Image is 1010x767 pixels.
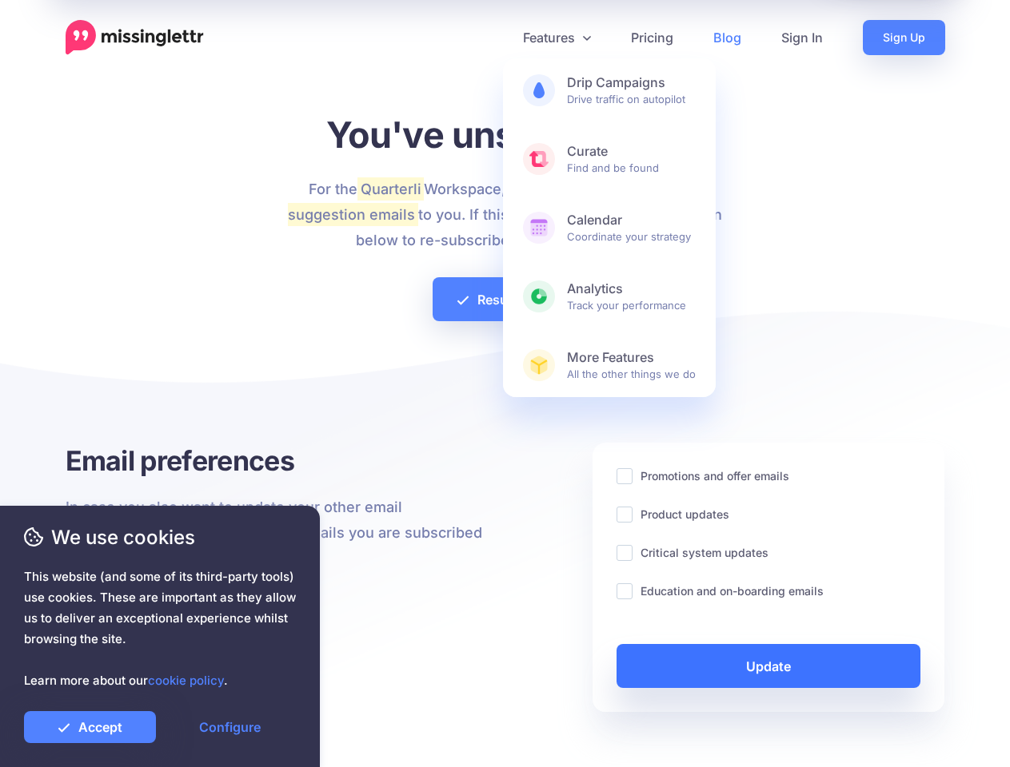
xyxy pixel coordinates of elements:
[567,143,696,160] b: Curate
[24,711,156,743] a: Accept
[66,495,493,571] p: In case you also want to update your other email preferences, below are the other emails you are ...
[641,505,729,523] label: Product updates
[357,177,424,200] mark: Quarterli
[567,280,696,297] b: Analytics
[288,177,701,225] mark: Curate suggestion emails
[567,74,696,106] span: Drive traffic on autopilot
[567,143,696,175] span: Find and be found
[503,58,716,122] a: Drip CampaignsDrive traffic on autopilot
[503,127,716,191] a: CurateFind and be found
[503,333,716,397] a: More FeaturesAll the other things we do
[863,20,945,55] a: Sign Up
[567,212,696,244] span: Coordinate your strategy
[567,74,696,91] b: Drip Campaigns
[503,20,611,55] a: Features
[567,212,696,229] b: Calendar
[279,177,731,253] p: For the Workspace, we'll no longer send to you. If this was a mistake click the button below to r...
[503,264,716,328] a: AnalyticsTrack your performance
[641,467,789,485] label: Promotions and offer emails
[617,644,921,688] a: Update
[567,349,696,381] span: All the other things we do
[164,711,296,743] a: Configure
[567,280,696,312] span: Track your performance
[433,277,577,321] a: Resubscribe
[24,566,296,691] span: This website (and some of its third-party tools) use cookies. These are important as they allow u...
[503,58,716,397] div: Features
[641,582,824,600] label: Education and on-boarding emails
[641,543,768,562] label: Critical system updates
[761,20,843,55] a: Sign In
[24,523,296,551] span: We use cookies
[611,20,693,55] a: Pricing
[503,196,716,260] a: CalendarCoordinate your strategy
[567,349,696,366] b: More Features
[66,443,493,479] h3: Email preferences
[693,20,761,55] a: Blog
[279,113,731,157] h1: You've unsubscribed
[148,673,224,688] a: cookie policy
